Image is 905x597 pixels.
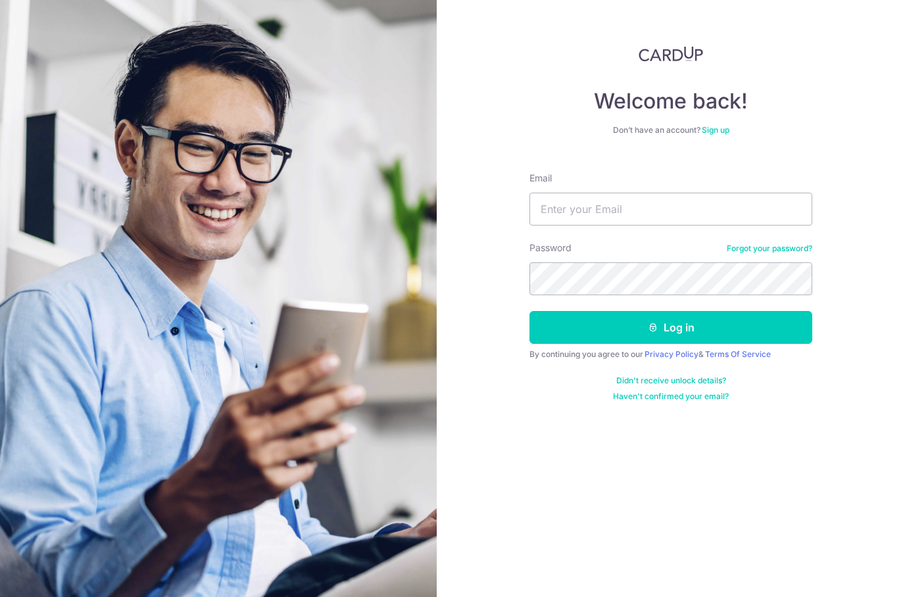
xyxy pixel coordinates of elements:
h4: Welcome back! [529,88,812,114]
div: Don’t have an account? [529,125,812,135]
label: Password [529,241,572,254]
button: Log in [529,311,812,344]
img: CardUp Logo [639,46,703,62]
label: Email [529,172,552,185]
a: Didn't receive unlock details? [616,375,726,386]
input: Enter your Email [529,193,812,226]
a: Terms Of Service [705,349,771,359]
a: Haven't confirmed your email? [613,391,729,402]
a: Sign up [702,125,729,135]
a: Forgot your password? [727,243,812,254]
a: Privacy Policy [645,349,698,359]
div: By continuing you agree to our & [529,349,812,360]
